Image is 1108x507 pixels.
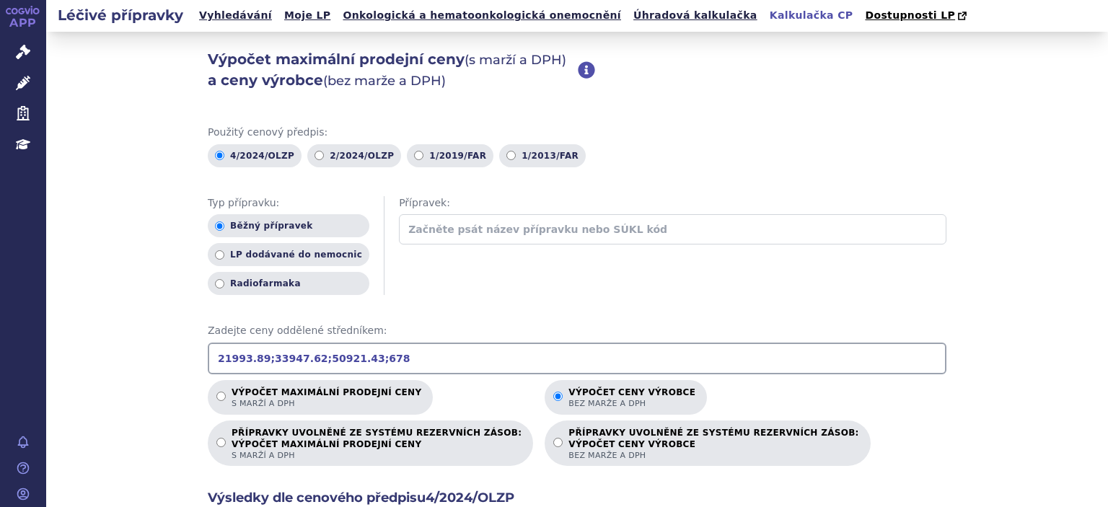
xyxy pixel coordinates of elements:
span: s marží a DPH [232,398,421,409]
span: Zadejte ceny oddělené středníkem: [208,324,946,338]
label: 1/2019/FAR [407,144,493,167]
input: 4/2024/OLZP [215,151,224,160]
input: Začněte psát název přípravku nebo SÚKL kód [399,214,946,244]
a: Onkologická a hematoonkologická onemocnění [338,6,625,25]
a: Úhradová kalkulačka [629,6,762,25]
span: Dostupnosti LP [865,9,955,21]
span: Přípravek: [399,196,946,211]
input: Radiofarmaka [215,279,224,288]
a: Dostupnosti LP [861,6,974,26]
label: Radiofarmaka [208,272,369,295]
p: Výpočet maximální prodejní ceny [232,387,421,409]
input: Zadejte ceny oddělené středníkem [208,343,946,374]
a: Kalkulačka CP [765,6,858,25]
p: Výpočet ceny výrobce [568,387,695,409]
input: PŘÍPRAVKY UVOLNĚNÉ ZE SYSTÉMU REZERVNÍCH ZÁSOB:VÝPOČET CENY VÝROBCEbez marže a DPH [553,438,563,447]
h2: Výsledky dle cenového předpisu 4/2024/OLZP [208,489,946,507]
span: Typ přípravku: [208,196,369,211]
label: 4/2024/OLZP [208,144,302,167]
span: bez marže a DPH [568,450,858,461]
strong: VÝPOČET CENY VÝROBCE [568,438,858,450]
span: (bez marže a DPH) [323,73,446,89]
label: 1/2013/FAR [499,144,586,167]
label: LP dodávané do nemocnic [208,243,369,266]
a: Moje LP [280,6,335,25]
h2: Léčivé přípravky [46,5,195,25]
input: 2/2024/OLZP [315,151,324,160]
a: Vyhledávání [195,6,276,25]
label: Běžný přípravek [208,214,369,237]
label: 2/2024/OLZP [307,144,401,167]
p: PŘÍPRAVKY UVOLNĚNÉ ZE SYSTÉMU REZERVNÍCH ZÁSOB: [568,428,858,461]
span: bez marže a DPH [568,398,695,409]
input: 1/2019/FAR [414,151,423,160]
strong: VÝPOČET MAXIMÁLNÍ PRODEJNÍ CENY [232,438,522,450]
input: Výpočet maximální prodejní cenys marží a DPH [216,392,226,401]
h2: Výpočet maximální prodejní ceny a ceny výrobce [208,49,578,91]
input: PŘÍPRAVKY UVOLNĚNÉ ZE SYSTÉMU REZERVNÍCH ZÁSOB:VÝPOČET MAXIMÁLNÍ PRODEJNÍ CENYs marží a DPH [216,438,226,447]
input: Běžný přípravek [215,221,224,231]
span: (s marží a DPH) [465,52,566,68]
p: PŘÍPRAVKY UVOLNĚNÉ ZE SYSTÉMU REZERVNÍCH ZÁSOB: [232,428,522,461]
input: 1/2013/FAR [506,151,516,160]
span: Použitý cenový předpis: [208,125,946,140]
input: Výpočet ceny výrobcebez marže a DPH [553,392,563,401]
span: s marží a DPH [232,450,522,461]
input: LP dodávané do nemocnic [215,250,224,260]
